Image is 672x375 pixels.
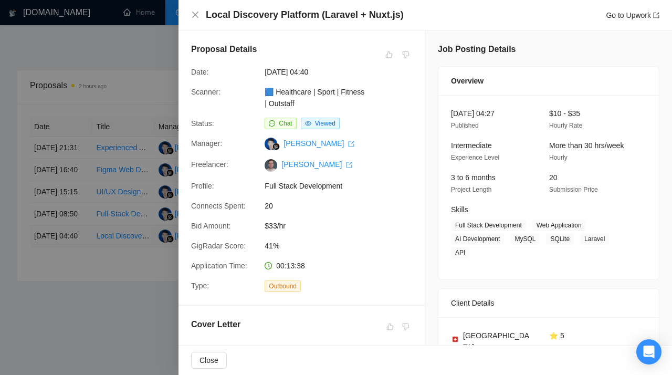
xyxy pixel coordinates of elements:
[451,220,526,231] span: Full Stack Development
[191,119,214,128] span: Status:
[191,352,227,369] button: Close
[281,160,352,169] a: [PERSON_NAME] export
[549,344,602,351] span: Average Feedback
[265,240,422,252] span: 41%
[191,11,199,19] button: Close
[279,120,292,127] span: Chat
[653,12,659,18] span: export
[438,43,516,56] h5: Job Posting Details
[191,282,209,290] span: Type:
[510,233,540,245] span: MySQL
[451,186,491,193] span: Project Length
[549,109,580,118] span: $10 - $35
[580,233,609,245] span: Laravel
[451,141,492,150] span: Intermediate
[191,88,220,96] span: Scanner:
[265,88,364,108] a: 🟦 Healthcare | Sport | Fitness | Outstaff
[191,222,231,230] span: Bid Amount:
[451,122,479,129] span: Published
[199,355,218,366] span: Close
[191,139,222,148] span: Manager:
[265,180,422,192] span: Full Stack Development
[206,8,404,22] h4: Local Discovery Platform (Laravel + Nuxt.js)
[451,109,495,118] span: [DATE] 04:27
[451,173,496,182] span: 3 to 6 months
[549,331,564,340] span: ⭐ 5
[451,205,468,214] span: Skills
[276,262,305,270] span: 00:13:38
[549,122,582,129] span: Hourly Rate
[191,160,228,169] span: Freelancer:
[305,120,311,127] span: eye
[451,247,469,258] span: API
[265,200,422,212] span: 20
[265,262,272,269] span: clock-circle
[546,233,574,245] span: SQLite
[191,202,246,210] span: Connects Spent:
[451,289,646,317] div: Client Details
[549,173,558,182] span: 20
[191,182,214,190] span: Profile:
[348,141,354,147] span: export
[283,139,354,148] a: [PERSON_NAME] export
[549,186,598,193] span: Submission Price
[606,11,659,19] a: Go to Upworkexport
[451,336,459,343] img: 🇨🇭
[272,143,280,150] img: gigradar-bm.png
[451,75,484,87] span: Overview
[191,43,257,56] h5: Proposal Details
[191,68,208,76] span: Date:
[191,11,199,19] span: close
[463,330,532,353] span: [GEOGRAPHIC_DATA]
[265,280,301,292] span: Outbound
[451,233,504,245] span: AI Development
[451,154,499,161] span: Experience Level
[636,339,661,364] div: Open Intercom Messenger
[549,154,568,161] span: Hourly
[265,66,422,78] span: [DATE] 04:40
[549,141,624,150] span: More than 30 hrs/week
[315,120,335,127] span: Viewed
[191,318,240,331] h5: Cover Letter
[191,262,247,270] span: Application Time:
[532,220,586,231] span: Web Application
[191,242,246,250] span: GigRadar Score:
[265,159,277,172] img: c1vn5vMAp93EE1lW5LvDDjEmw-QS6gjDFSvJsBvV0dMFt7X31gGAZ2XSeQN570TIZ2
[346,162,352,168] span: export
[265,220,422,232] span: $33/hr
[269,120,275,127] span: message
